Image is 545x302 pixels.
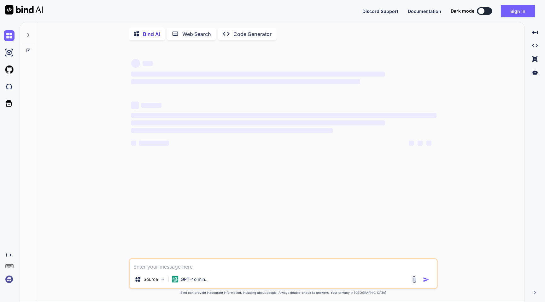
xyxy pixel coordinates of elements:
span: ‌ [409,141,414,146]
img: chat [4,30,15,41]
span: ‌ [141,103,161,108]
button: Discord Support [362,8,398,15]
span: ‌ [131,128,333,133]
span: ‌ [418,141,423,146]
span: ‌ [131,141,136,146]
img: darkCloudIdeIcon [4,81,15,92]
p: Bind can provide inaccurate information, including about people. Always double-check its answers.... [129,290,438,295]
img: icon [423,276,429,283]
img: ai-studio [4,47,15,58]
p: Web Search [182,30,211,38]
span: ‌ [131,72,384,77]
button: Documentation [408,8,441,15]
span: ‌ [143,61,153,66]
img: Bind AI [5,5,43,15]
span: ‌ [131,59,140,68]
span: ‌ [131,102,139,109]
button: Sign in [501,5,535,17]
img: Pick Models [160,277,165,282]
p: GPT-4o min.. [181,276,208,282]
img: githubLight [4,64,15,75]
span: ‌ [131,79,360,84]
img: GPT-4o mini [172,276,178,282]
img: signin [4,274,15,285]
span: Dark mode [451,8,474,14]
span: Discord Support [362,9,398,14]
p: Bind AI [143,30,160,38]
span: ‌ [131,113,437,118]
p: Code Generator [233,30,272,38]
img: attachment [411,276,418,283]
span: ‌ [426,141,431,146]
span: Documentation [408,9,441,14]
span: ‌ [131,120,384,125]
p: Source [144,276,158,282]
span: ‌ [139,141,169,146]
